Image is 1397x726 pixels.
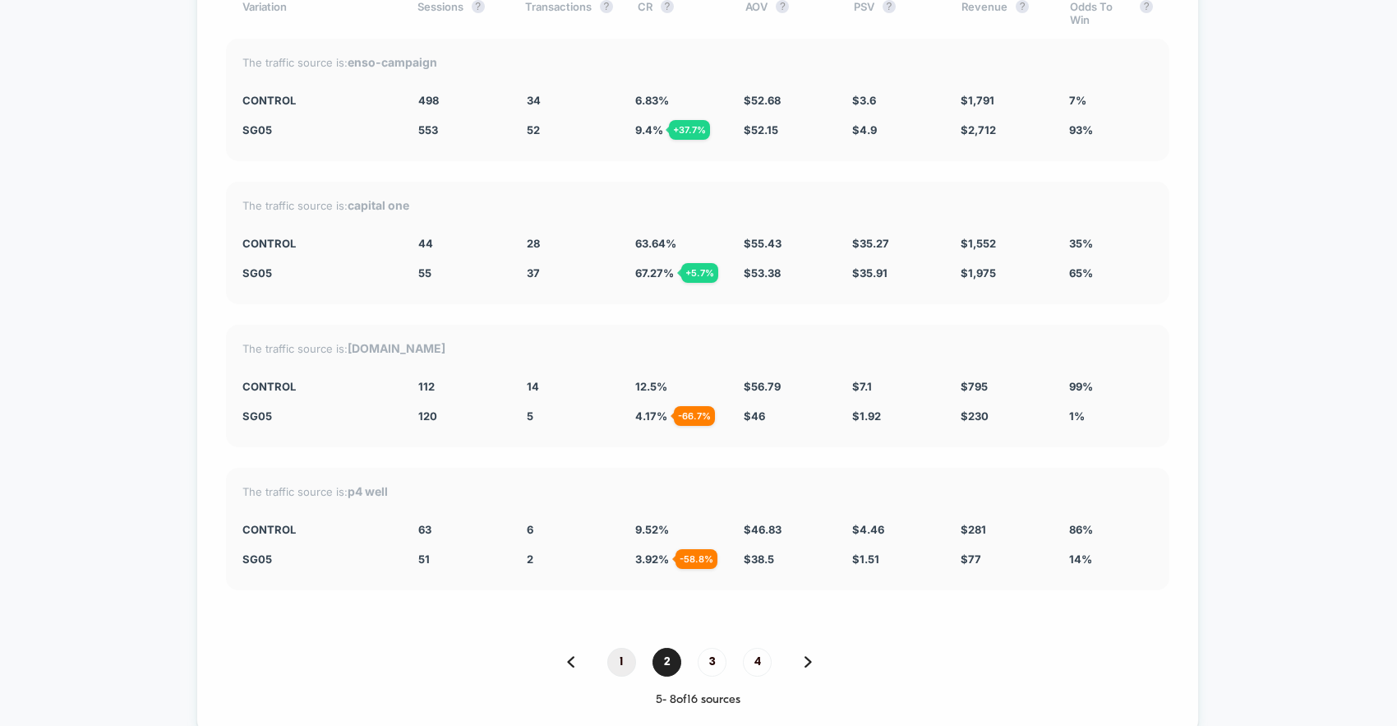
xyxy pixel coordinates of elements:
[418,94,439,107] span: 498
[635,237,676,250] span: 63.64 %
[635,266,674,280] span: 67.27 %
[852,123,877,136] span: $ 4.9
[744,523,781,536] span: $ 46.83
[744,123,778,136] span: $ 52.15
[744,553,774,566] span: $ 38.5
[527,380,539,393] span: 14
[744,409,765,423] span: $ 46
[805,656,812,668] img: pagination forward
[418,553,430,566] span: 51
[961,523,986,536] span: $ 281
[607,648,636,677] span: 1
[744,94,781,107] span: $ 52.68
[242,237,394,250] div: CONTROL
[242,55,1153,69] div: The traffic source is:
[527,94,541,107] span: 34
[567,656,574,668] img: pagination back
[242,409,394,423] div: SG05
[418,237,433,250] span: 44
[242,123,394,136] div: SG05
[1069,553,1153,566] div: 14%
[1069,409,1153,423] div: 1%
[852,380,872,393] span: $ 7.1
[418,266,431,280] span: 55
[852,409,881,423] span: $ 1.92
[961,553,981,566] span: $ 77
[675,549,717,569] div: - 58.8 %
[527,553,533,566] span: 2
[852,266,888,280] span: $ 35.91
[226,693,1169,707] div: 5 - 8 of 16 sources
[527,523,533,536] span: 6
[635,523,669,536] span: 9.52 %
[527,237,540,250] span: 28
[242,484,1153,498] div: The traffic source is:
[669,120,710,140] div: + 37.7 %
[242,94,394,107] div: CONTROL
[852,237,889,250] span: $ 35.27
[961,409,989,423] span: $ 230
[961,123,996,136] span: $ 2,712
[527,123,540,136] span: 52
[1069,94,1153,107] div: 7%
[242,380,394,393] div: CONTROL
[635,409,667,423] span: 4.17 %
[418,523,431,536] span: 63
[852,523,884,536] span: $ 4.46
[698,648,726,677] span: 3
[743,648,772,677] span: 4
[961,237,996,250] span: $ 1,552
[348,341,445,355] strong: [DOMAIN_NAME]
[681,263,718,283] div: + 5.7 %
[635,123,663,136] span: 9.4 %
[418,409,437,423] span: 120
[1069,380,1153,393] div: 99%
[242,523,394,536] div: CONTROL
[348,198,409,212] strong: capital one
[744,237,781,250] span: $ 55.43
[1069,123,1153,136] div: 93%
[961,94,994,107] span: $ 1,791
[1069,237,1153,250] div: 35%
[635,94,669,107] span: 6.83 %
[242,198,1153,212] div: The traffic source is:
[527,409,533,423] span: 5
[635,553,669,566] span: 3.92 %
[852,553,879,566] span: $ 1.51
[744,380,781,393] span: $ 56.79
[418,380,435,393] span: 112
[242,341,1153,355] div: The traffic source is:
[674,406,715,426] div: - 66.7 %
[961,380,988,393] span: $ 795
[418,123,438,136] span: 553
[348,55,437,69] strong: enso-campaign
[1069,266,1153,280] div: 65%
[1069,523,1153,536] div: 86%
[852,94,876,107] span: $ 3.6
[635,380,667,393] span: 12.5 %
[348,484,388,498] strong: p4 well
[652,648,681,677] span: 2
[242,266,394,280] div: SG05
[527,266,540,280] span: 37
[242,553,394,566] div: SG05
[961,266,996,280] span: $ 1,975
[744,266,781,280] span: $ 53.38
